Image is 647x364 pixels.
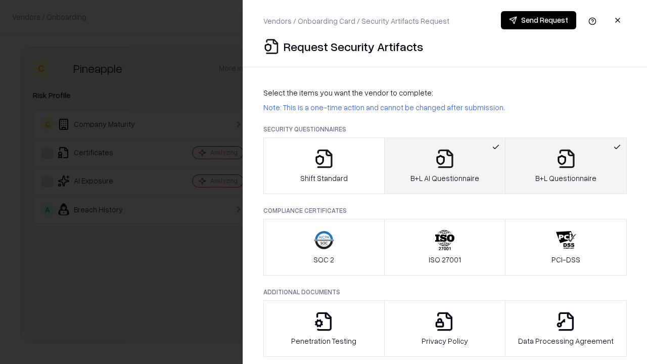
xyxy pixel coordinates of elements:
p: B+L Questionnaire [535,173,596,184]
p: Shift Standard [300,173,348,184]
p: Data Processing Agreement [518,336,614,346]
p: Compliance Certificates [263,206,627,215]
p: SOC 2 [313,254,334,265]
p: Request Security Artifacts [284,38,423,55]
button: Penetration Testing [263,300,385,357]
p: Vendors / Onboarding Card / Security Artifacts Request [263,16,449,26]
p: PCI-DSS [551,254,580,265]
p: Select the items you want the vendor to complete: [263,87,627,98]
button: B+L AI Questionnaire [384,138,506,194]
button: Shift Standard [263,138,385,194]
p: ISO 27001 [429,254,461,265]
button: ISO 27001 [384,219,506,276]
button: Data Processing Agreement [505,300,627,357]
p: Security Questionnaires [263,125,627,133]
p: Penetration Testing [291,336,356,346]
p: B+L AI Questionnaire [410,173,479,184]
button: B+L Questionnaire [505,138,627,194]
p: Note: This is a one-time action and cannot be changed after submission. [263,102,627,113]
p: Privacy Policy [422,336,468,346]
button: Privacy Policy [384,300,506,357]
p: Additional Documents [263,288,627,296]
button: Send Request [501,11,576,29]
button: PCI-DSS [505,219,627,276]
button: SOC 2 [263,219,385,276]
